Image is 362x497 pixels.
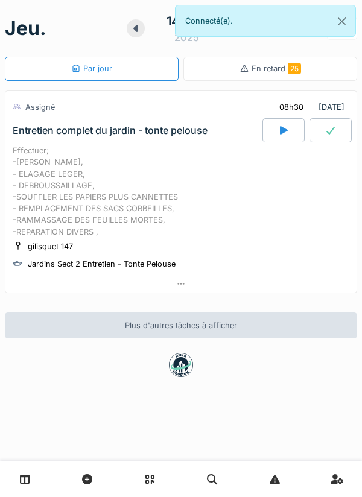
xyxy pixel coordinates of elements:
[288,63,301,74] span: 25
[279,101,303,113] div: 08h30
[252,64,301,73] span: En retard
[328,5,355,37] button: Close
[174,30,199,45] div: 2025
[169,353,193,377] img: badge-BVDL4wpA.svg
[5,312,357,338] div: Plus d'autres tâches à afficher
[13,125,208,136] div: Entretien complet du jardin - tonte pelouse
[28,258,176,270] div: Jardins Sect 2 Entretien - Tonte Pelouse
[28,241,73,252] div: gilisquet 147
[175,5,356,37] div: Connecté(e).
[5,17,46,40] h1: jeu.
[25,101,55,113] div: Assigné
[167,12,208,30] div: 14 août
[13,145,349,238] div: Effectuer; -[PERSON_NAME], - ELAGAGE LEGER, - DEBROUSSAILLAGE, -SOUFFLER LES PAPIERS PLUS CANNETT...
[71,63,112,74] div: Par jour
[269,96,349,118] div: [DATE]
